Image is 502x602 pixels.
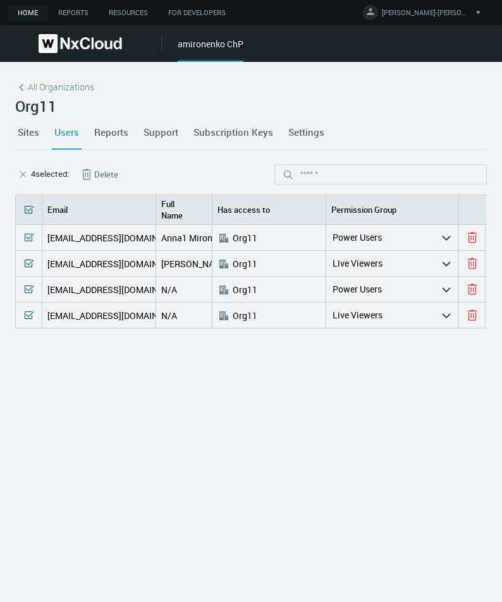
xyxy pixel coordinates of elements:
a: Reports [92,115,131,149]
a: Resources [99,5,158,21]
nx-search-highlight: Power Users [333,231,382,243]
nx-search-highlight: Live Viewers [333,309,383,321]
nx-search-highlight: N/A [161,310,177,322]
a: Sites [15,115,42,149]
img: Nx Cloud logo [39,34,122,53]
a: Settings [286,115,327,149]
nx-search-highlight: Org11 [233,232,257,244]
button: Delete [69,164,128,184]
nx-search-highlight: Power Users [333,283,382,295]
nx-search-highlight: [PERSON_NAME] 2 [PERSON_NAME] [161,258,307,270]
nx-search-highlight: [EMAIL_ADDRESS][DOMAIN_NAME] [47,310,189,322]
nx-search-highlight: N/A [161,284,177,296]
a: All Organizations [15,80,94,94]
nx-search-highlight: Org11 [233,310,257,322]
nx-search-highlight: [EMAIL_ADDRESS][DOMAIN_NAME] [47,258,189,270]
nx-search-highlight: Org11 [233,284,257,296]
div: amironenko ChP [178,37,243,62]
span: selected: [35,168,69,179]
span: All Organizations [28,80,94,93]
nx-search-highlight: [EMAIL_ADDRESS][DOMAIN_NAME] [47,284,189,296]
a: For Developers [158,5,236,21]
nx-search-highlight: Live Viewers [333,257,383,269]
h2: Org11 [15,97,487,115]
nx-search-highlight: Anna1 Mironenko [161,232,231,244]
nx-search-highlight: Org11 [233,258,257,270]
a: Users [52,115,82,149]
div: 4 [31,168,69,181]
a: Reports [48,5,99,21]
nx-search-highlight: [EMAIL_ADDRESS][DOMAIN_NAME] [47,232,189,244]
a: Support [141,115,181,149]
a: Home [8,5,48,21]
a: Subscription Keys [191,115,276,149]
span: [PERSON_NAME]-[PERSON_NAME] [382,8,470,22]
